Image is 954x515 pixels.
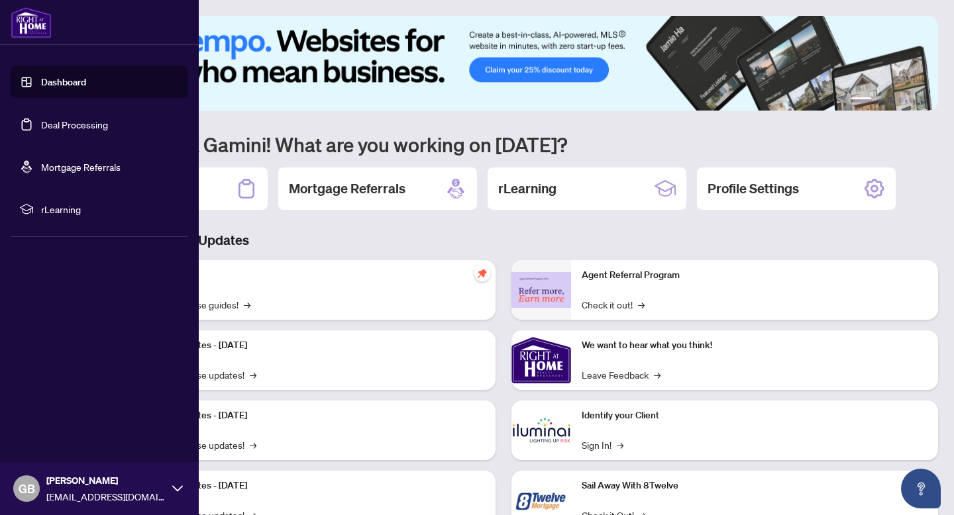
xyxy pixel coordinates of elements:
span: GB [19,479,35,498]
h3: Brokerage & Industry Updates [69,231,938,250]
p: Platform Updates - [DATE] [139,408,485,423]
span: [PERSON_NAME] [46,473,166,488]
span: → [250,367,256,382]
img: logo [11,7,52,38]
a: Check it out!→ [582,297,645,312]
a: Dashboard [41,76,86,88]
p: Platform Updates - [DATE] [139,479,485,493]
p: We want to hear what you think! [582,338,927,353]
button: Open asap [901,469,941,508]
h2: Mortgage Referrals [289,179,405,198]
button: 6 [920,97,925,103]
span: rLearning [41,202,179,216]
button: 4 [898,97,904,103]
h2: Profile Settings [708,179,799,198]
span: → [250,438,256,452]
p: Sail Away With 8Twelve [582,479,927,493]
p: Identify your Client [582,408,927,423]
a: Sign In!→ [582,438,623,452]
img: We want to hear what you think! [511,330,571,390]
img: Identify your Client [511,400,571,460]
button: 2 [877,97,882,103]
span: → [654,367,661,382]
button: 1 [851,97,872,103]
span: [EMAIL_ADDRESS][DOMAIN_NAME] [46,489,166,504]
p: Self-Help [139,268,485,283]
span: → [617,438,623,452]
span: pushpin [474,265,490,281]
h2: rLearning [498,179,556,198]
img: Agent Referral Program [511,272,571,308]
a: Deal Processing [41,118,108,130]
button: 5 [909,97,914,103]
img: Slide 0 [69,16,938,111]
p: Platform Updates - [DATE] [139,338,485,353]
a: Leave Feedback→ [582,367,661,382]
span: → [638,297,645,312]
a: Mortgage Referrals [41,161,121,173]
p: Agent Referral Program [582,268,927,283]
span: → [244,297,250,312]
button: 3 [888,97,893,103]
h1: Welcome back Gamini! What are you working on [DATE]? [69,132,938,157]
